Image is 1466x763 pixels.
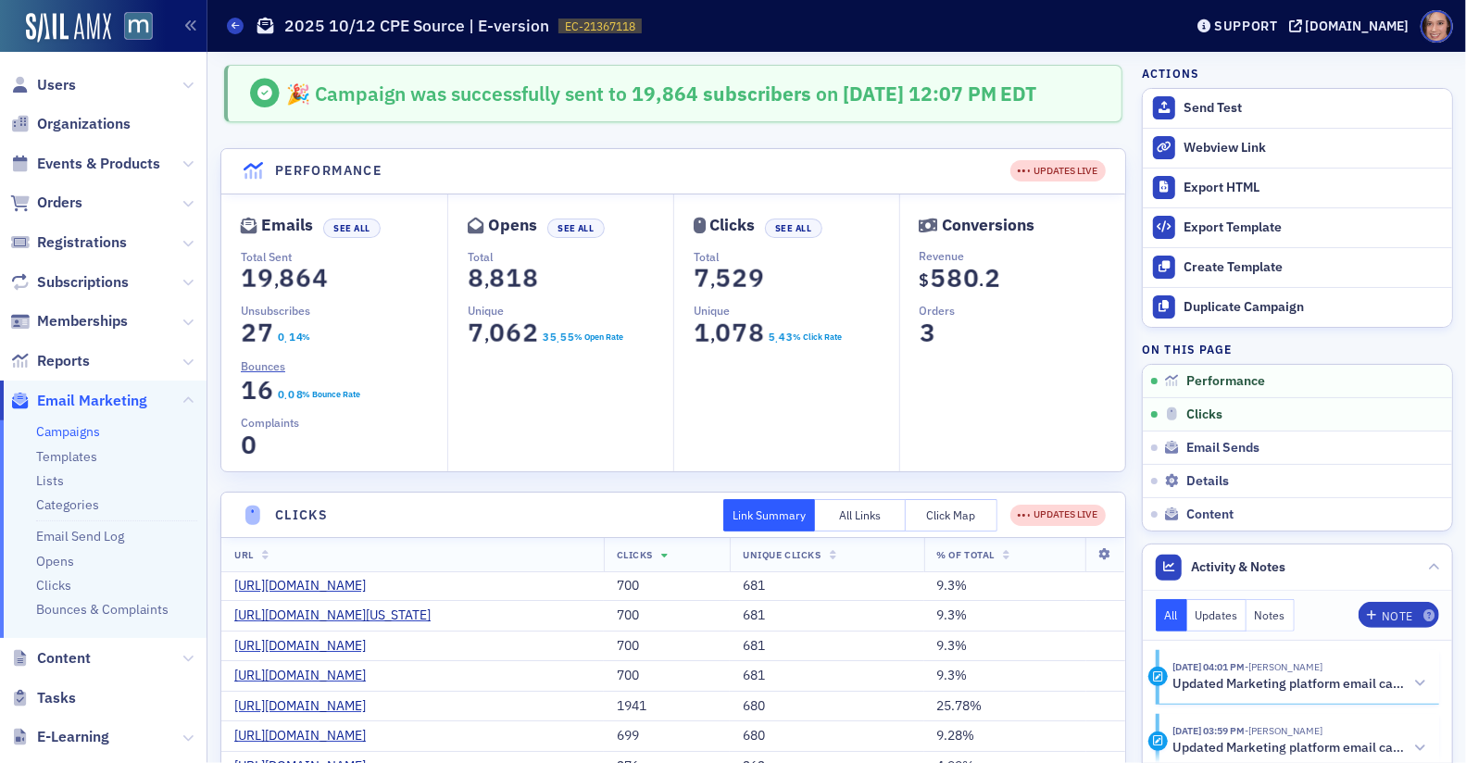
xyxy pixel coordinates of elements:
[241,302,447,319] p: Unsubscribes
[548,329,558,345] span: 5
[241,414,447,431] p: Complaints
[920,302,1125,319] p: Orders
[925,262,950,294] span: 5
[236,262,261,294] span: 1
[234,728,380,744] a: [URL][DOMAIN_NAME]
[777,329,786,345] span: 4
[1186,440,1259,457] span: Email Sends
[10,727,109,747] a: E-Learning
[1184,259,1443,276] div: Create Template
[565,19,635,34] span: EC-21367118
[10,154,160,174] a: Events & Products
[1186,407,1222,423] span: Clicks
[1148,732,1168,751] div: Activity
[617,668,718,684] div: 700
[241,357,299,374] a: Bounces
[15,20,255,61] div: Add reaction
[689,262,714,294] span: 7
[15,191,304,676] div: Looks like that's because they lost their legacy membership status and it was re-added back:[URL]...
[241,434,257,456] section: 0
[743,668,910,684] div: 681
[15,191,356,709] div: Luke says…
[234,578,380,594] a: [URL][DOMAIN_NAME]
[784,329,794,345] span: 3
[743,728,910,744] div: 680
[274,262,299,294] span: 8
[285,333,288,346] span: .
[1148,667,1168,686] div: Activity
[36,528,124,544] a: Email Send Log
[237,136,356,177] div: part of the 94
[1142,341,1453,357] h4: On this page
[37,232,127,253] span: Registrations
[325,7,358,41] div: Close
[44,412,188,427] a: [URL][DOMAIN_NAME]
[1010,160,1106,181] div: UPDATES LIVE
[37,75,76,95] span: Users
[1184,180,1443,196] div: Export HTML
[29,607,44,621] button: Upload attachment
[253,374,278,407] span: 6
[710,262,735,294] span: 5
[1306,18,1410,34] div: [DOMAIN_NAME]
[1184,219,1443,236] div: Export Template
[1018,507,1097,522] div: UPDATES LIVE
[768,331,793,344] section: 5.43
[627,81,811,106] span: 19,864 subscribers
[1143,168,1452,207] a: Export HTML
[744,262,769,294] span: 9
[710,322,715,347] span: ,
[36,448,97,465] a: Templates
[468,322,539,344] section: 7,062
[906,499,997,532] button: Click Map
[318,599,347,629] button: Send a message…
[303,388,361,401] div: % Bounce Rate
[920,247,1125,264] p: Revenue
[15,76,356,136] div: Katie says…
[275,161,382,181] h4: Performance
[10,391,147,411] a: Email Marketing
[920,322,936,344] section: 3
[37,272,129,293] span: Subscriptions
[261,220,313,231] div: Emails
[1289,19,1416,32] button: [DOMAIN_NAME]
[1172,676,1407,693] h5: Updated Marketing platform email campaign: 2025 10/12 CPE Source | E-version
[10,193,82,213] a: Orders
[241,357,285,374] span: Bounces
[1172,740,1407,757] h5: Updated Marketing platform email campaign: 2025 10/12 CPE Source | E-version
[10,311,128,331] a: Memberships
[996,81,1036,106] span: EDT
[1156,599,1187,632] button: All
[30,338,289,410] div: Sounds like we need a condition for Membership Initial Start Date instead of reading from start d...
[1142,65,1199,81] h4: Actions
[744,317,769,349] span: 8
[843,81,908,106] span: [DATE]
[291,262,316,294] span: 6
[37,154,160,174] span: Events & Products
[617,578,718,594] div: 700
[689,317,714,349] span: 1
[16,568,355,599] textarea: Message…
[1214,18,1278,34] div: Support
[1184,140,1443,156] div: Webview Link
[915,317,940,349] span: 3
[290,7,325,43] button: Home
[1010,505,1106,526] div: UPDATES LIVE
[1018,164,1097,179] div: UPDATES LIVE
[278,388,303,401] section: 0.08
[111,12,153,44] a: View Homepage
[284,15,549,37] h1: 2025 10/12 CPE Source | E-version
[241,380,274,401] section: 16
[12,7,47,43] button: go back
[723,499,815,532] button: Link Summary
[1143,247,1452,287] a: Create Template
[710,268,715,293] span: ,
[617,728,718,744] div: 699
[275,506,328,525] h4: Clicks
[542,331,574,344] section: 35.55
[1245,660,1322,673] span: Lauren Standiford
[1143,89,1452,128] button: Send Test
[15,136,356,192] div: Katie says…
[274,268,279,293] span: ,
[1184,299,1443,316] div: Duplicate Campaign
